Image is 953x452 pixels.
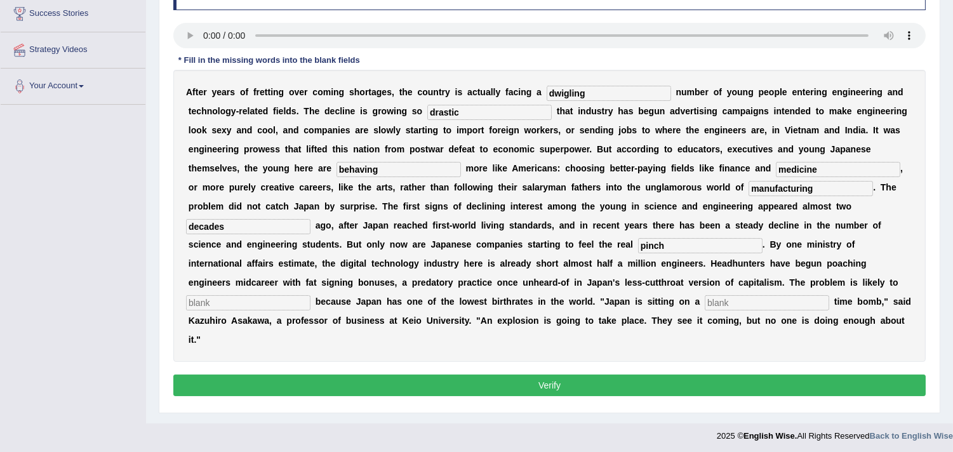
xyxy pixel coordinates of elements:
b: g [867,106,873,116]
b: s [764,106,769,116]
b: o [289,87,295,97]
b: g [402,106,408,116]
b: u [428,87,434,97]
b: i [704,106,707,116]
b: n [427,125,433,135]
b: o [531,125,537,135]
b: t [477,87,481,97]
b: g [902,106,907,116]
b: v [680,106,685,116]
b: i [750,106,753,116]
b: i [696,106,699,116]
b: e [330,106,335,116]
b: r [203,87,206,97]
b: s [629,106,634,116]
b: e [861,87,866,97]
b: r [604,106,608,116]
input: blank [337,162,461,177]
input: blank [547,86,671,101]
b: T [303,106,309,116]
b: a [486,87,491,97]
b: l [491,87,493,97]
b: o [732,87,738,97]
b: o [472,125,478,135]
b: t [411,125,414,135]
b: s [458,87,463,97]
b: e [857,106,862,116]
b: e [685,106,690,116]
b: y [231,106,236,116]
b: s [373,125,378,135]
b: r [810,87,813,97]
b: e [764,87,769,97]
b: f [245,87,248,97]
b: t [399,87,403,97]
b: o [422,87,428,97]
b: d [263,106,269,116]
b: - [236,106,239,116]
b: y [227,125,232,135]
b: y [727,87,732,97]
b: m [732,106,740,116]
b: r [705,87,708,97]
b: s [406,125,411,135]
b: i [848,87,851,97]
b: o [262,125,268,135]
b: a [623,106,629,116]
b: r [498,125,501,135]
input: blank [638,238,763,253]
b: e [243,106,248,116]
b: d [293,125,299,135]
b: g [822,87,827,97]
div: * Fill in the missing words into the blank fields [173,55,365,67]
b: , [276,125,278,135]
input: blank [749,181,873,196]
b: e [801,106,806,116]
b: e [299,87,304,97]
input: blank [776,162,900,177]
b: m [323,87,331,97]
b: e [644,106,649,116]
b: e [314,106,319,116]
b: i [394,106,396,116]
b: m [314,125,322,135]
b: k [540,125,545,135]
b: t [570,106,573,116]
b: c [196,106,201,116]
b: d [586,106,592,116]
b: t [694,106,697,116]
b: f [273,106,276,116]
b: t [557,106,560,116]
b: r [536,125,540,135]
b: n [875,106,881,116]
b: g [377,87,382,97]
b: a [745,106,750,116]
b: f [253,87,257,97]
b: r [378,106,381,116]
b: a [222,87,227,97]
b: e [856,87,861,97]
b: a [837,106,842,116]
b: n [514,125,519,135]
b: h [201,106,207,116]
b: o [714,87,719,97]
b: h [402,87,408,97]
b: g [877,87,883,97]
b: . [297,106,299,116]
b: e [501,125,506,135]
b: e [217,87,222,97]
b: b [695,87,700,97]
b: r [418,125,422,135]
b: m [687,87,695,97]
b: n [862,106,867,116]
b: a [467,87,472,97]
b: c [723,106,728,116]
b: i [270,87,273,97]
b: A [186,87,192,97]
b: v [295,87,300,97]
strong: Back to English Wise [870,431,953,441]
b: l [393,125,396,135]
b: h [618,106,623,116]
b: e [408,87,413,97]
b: c [257,125,262,135]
